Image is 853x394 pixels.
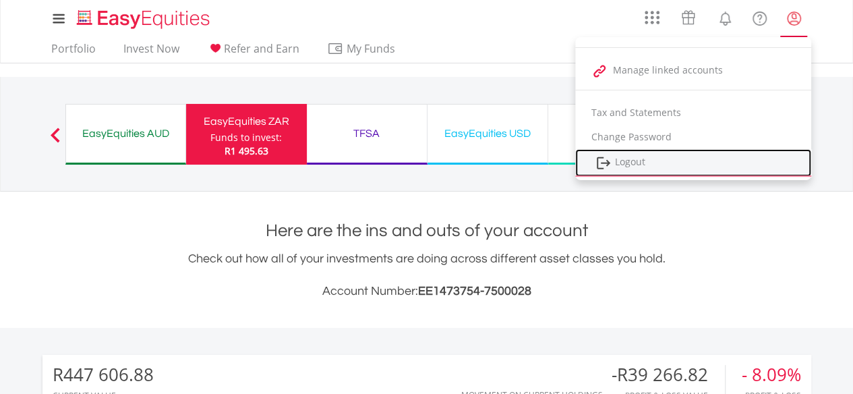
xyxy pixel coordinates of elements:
a: Tax and Statements [575,101,811,125]
a: Notifications [708,3,742,30]
div: R447 606.88 [53,365,154,385]
a: Vouchers [668,3,708,28]
div: TFSA [315,124,419,143]
div: EasyEquities AUD [74,124,177,143]
img: vouchers-v2.svg [677,7,699,28]
div: Funds to invest: [210,131,282,144]
a: My Profile [777,3,811,33]
a: Refer and Earn [202,42,305,63]
button: Previous [42,134,69,148]
div: EasyEquities ZAR [194,112,299,131]
span: EE1473754-7500028 [418,285,531,298]
div: Demo ZAR [556,124,660,143]
h1: Here are the ins and outs of your account [42,219,811,243]
a: Manage linked accounts [575,58,811,83]
span: R1 495.63 [225,144,268,157]
a: Change Password [575,125,811,149]
a: Logout [575,149,811,177]
span: My Funds [327,40,415,57]
div: Check out how all of your investments are doing across different asset classes you hold. [42,250,811,301]
a: FAQ's and Support [742,3,777,30]
span: Refer and Earn [224,41,299,56]
img: grid-menu-icon.svg [645,10,659,25]
a: AppsGrid [636,3,668,25]
a: Portfolio [46,42,101,63]
h3: Account Number: [42,282,811,301]
img: EasyEquities_Logo.png [74,8,215,30]
div: -R39 266.82 [612,365,725,385]
div: - 8.09% [742,365,801,385]
a: Invest Now [118,42,185,63]
div: EasyEquities USD [436,124,539,143]
a: Home page [71,3,215,30]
